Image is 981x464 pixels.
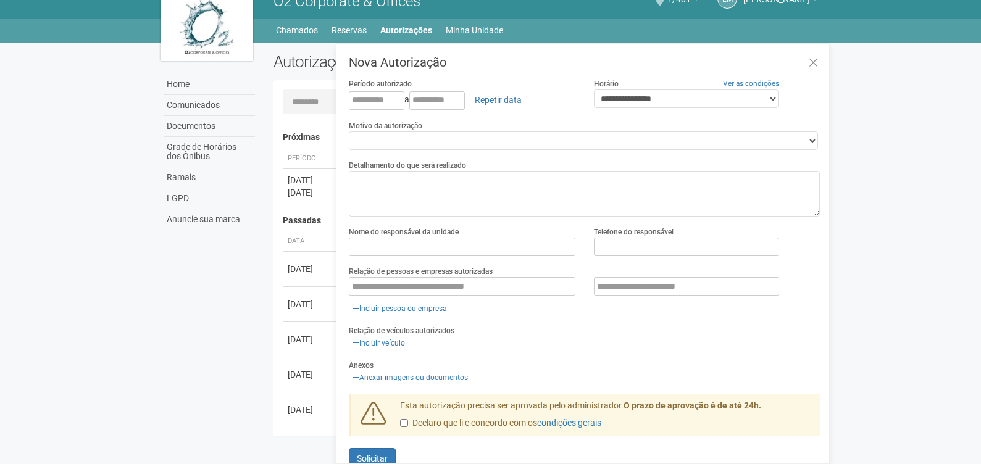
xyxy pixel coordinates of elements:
[288,404,333,416] div: [DATE]
[594,78,619,89] label: Horário
[391,400,820,436] div: Esta autorização precisa ser aprovada pelo administrador.
[349,226,459,238] label: Nome do responsável da unidade
[349,56,820,68] h3: Nova Autorização
[349,302,451,315] a: Incluir pessoa ou empresa
[164,209,255,230] a: Anuncie sua marca
[400,417,601,429] label: Declaro que li e concordo com os
[349,266,493,277] label: Relação de pessoas e empresas autorizadas
[164,74,255,95] a: Home
[446,22,503,39] a: Minha Unidade
[537,418,601,428] a: condições gerais
[349,360,374,371] label: Anexos
[288,333,333,346] div: [DATE]
[288,174,333,186] div: [DATE]
[276,22,318,39] a: Chamados
[349,336,409,350] a: Incluir veículo
[349,120,422,131] label: Motivo da autorização
[283,149,338,169] th: Período
[288,263,333,275] div: [DATE]
[164,116,255,137] a: Documentos
[723,79,779,88] a: Ver as condições
[349,160,466,171] label: Detalhamento do que será realizado
[288,368,333,381] div: [DATE]
[283,231,338,252] th: Data
[349,78,412,89] label: Período autorizado
[467,89,530,110] a: Repetir data
[283,133,812,142] h4: Próximas
[164,95,255,116] a: Comunicados
[164,188,255,209] a: LGPD
[288,186,333,199] div: [DATE]
[400,419,408,427] input: Declaro que li e concordo com oscondições gerais
[357,454,388,463] span: Solicitar
[624,400,761,410] strong: O prazo de aprovação é de até 24h.
[349,89,575,110] div: a
[164,167,255,188] a: Ramais
[349,325,454,336] label: Relação de veículos autorizados
[288,298,333,310] div: [DATE]
[594,226,674,238] label: Telefone do responsável
[164,137,255,167] a: Grade de Horários dos Ônibus
[273,52,538,71] h2: Autorizações
[332,22,367,39] a: Reservas
[283,216,812,225] h4: Passadas
[349,371,472,384] a: Anexar imagens ou documentos
[380,22,432,39] a: Autorizações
